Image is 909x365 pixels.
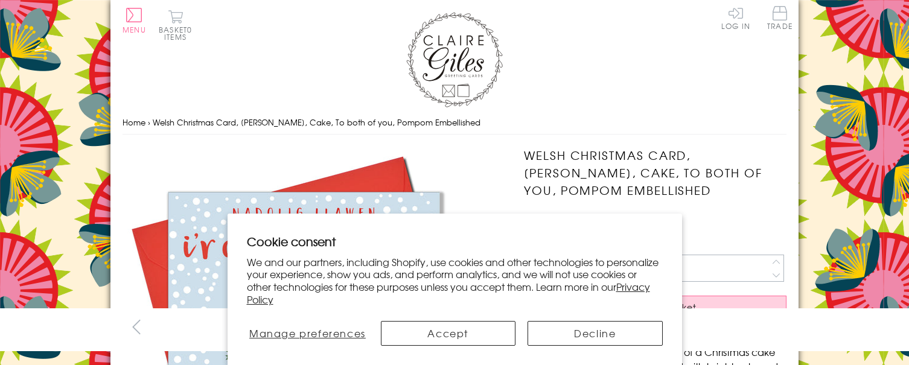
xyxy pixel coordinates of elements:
span: Menu [123,24,146,35]
button: Accept [381,321,516,346]
p: We and our partners, including Shopify, use cookies and other technologies to personalize your ex... [247,256,663,306]
a: Home [123,116,145,128]
a: Log In [721,6,750,30]
span: › [148,116,150,128]
span: 0 items [164,24,192,42]
button: Menu [123,8,146,33]
button: prev [123,313,150,340]
span: WXP149 [524,211,561,226]
button: Manage preferences [247,321,369,346]
h2: Cookie consent [247,233,663,250]
span: Manage preferences [249,326,366,340]
nav: breadcrumbs [123,110,786,135]
button: Decline [528,321,663,346]
a: Privacy Policy [247,279,650,306]
h1: Welsh Christmas Card, [PERSON_NAME], Cake, To both of you, Pompom Embellished [524,147,786,198]
button: Basket0 items [159,10,192,40]
span: Trade [767,6,793,30]
a: Trade [767,6,793,32]
span: Welsh Christmas Card, [PERSON_NAME], Cake, To both of you, Pompom Embellished [153,116,480,128]
img: Claire Giles Greetings Cards [406,12,503,107]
